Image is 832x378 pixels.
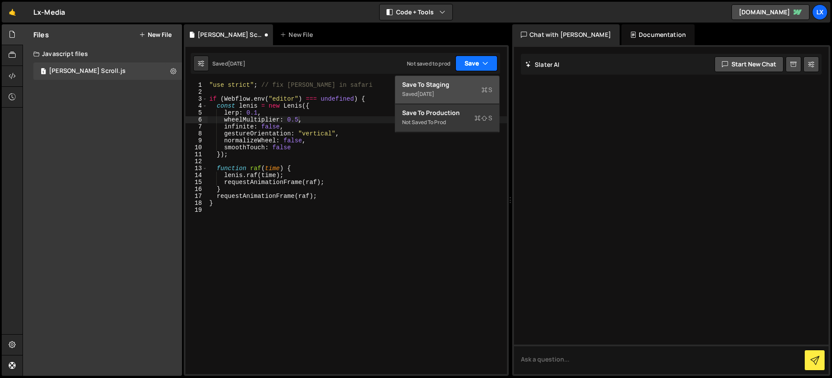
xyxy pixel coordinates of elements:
div: 17 [185,193,208,200]
span: 1 [41,69,46,76]
div: 3 [185,95,208,102]
h2: Slater AI [525,60,560,69]
img: logo_orange.svg [14,14,21,21]
div: 1 [185,82,208,89]
div: 12 [185,158,208,165]
div: 5 [185,109,208,116]
div: Lx-Media [33,7,65,17]
a: Lx [812,4,828,20]
div: 7 [185,123,208,130]
div: 11 [185,151,208,158]
div: 2 [185,89,208,95]
h2: Files [33,30,49,39]
div: 13 [185,165,208,172]
div: Not saved to prod [407,60,450,67]
div: Domain [45,51,64,57]
div: 16614/45231.js [33,62,182,80]
div: 18 [185,200,208,207]
div: 4 [185,102,208,109]
div: 6 [185,116,208,123]
div: Saved [402,89,492,99]
div: Saved [212,60,245,67]
button: Code + Tools [380,4,452,20]
a: 🤙 [2,2,23,23]
img: tab_keywords_by_traffic_grey.svg [84,50,91,57]
span: S [481,85,492,94]
span: S [474,114,492,122]
img: tab_domain_overview_orange.svg [35,50,42,57]
div: Documentation [621,24,695,45]
div: v 4.0.25 [24,14,42,21]
div: Save to Production [402,108,492,117]
div: Save to Staging [402,80,492,89]
div: 14 [185,172,208,179]
div: [PERSON_NAME] Scroll.js [49,67,126,75]
div: 9 [185,137,208,144]
div: Keywords nach Traffic [94,51,149,57]
button: Save to StagingS Saved[DATE] [395,76,499,104]
a: [DOMAIN_NAME] [731,4,809,20]
div: Domain: [PERSON_NAME][DOMAIN_NAME] [23,23,143,30]
div: 16 [185,186,208,193]
div: [DATE] [228,60,245,67]
button: Start new chat [715,56,783,72]
div: 10 [185,144,208,151]
button: Save to ProductionS Not saved to prod [395,104,499,132]
img: website_grey.svg [14,23,21,30]
div: New File [280,30,316,39]
div: [PERSON_NAME] Scroll.js [198,30,263,39]
div: 19 [185,207,208,214]
div: Not saved to prod [402,117,492,128]
div: [DATE] [417,90,434,98]
div: Javascript files [23,45,182,62]
div: Chat with [PERSON_NAME] [512,24,620,45]
div: 15 [185,179,208,186]
button: Save [455,56,497,71]
button: New File [139,31,172,38]
div: 8 [185,130,208,137]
